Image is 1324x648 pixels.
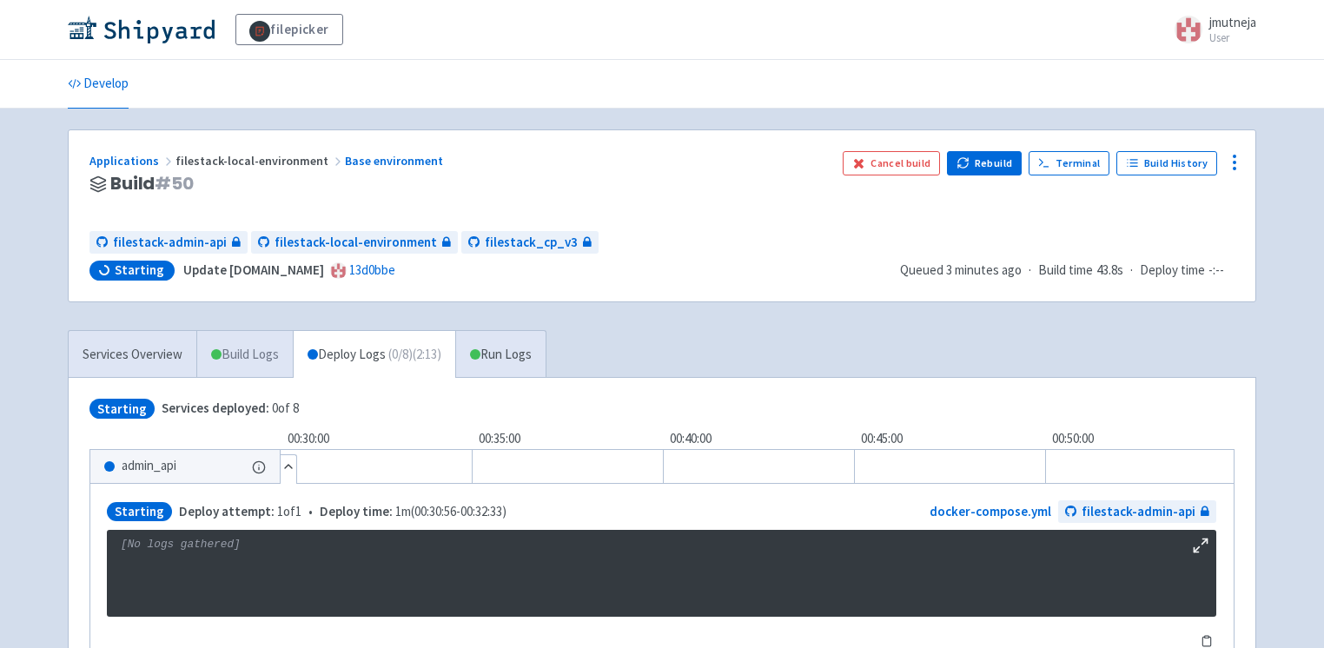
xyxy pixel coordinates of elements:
[89,231,248,255] a: filestack-admin-api
[1096,261,1123,281] span: 43.8s
[900,261,1235,281] div: · ·
[179,502,506,522] span: •
[472,429,663,449] div: 00:35:00
[1038,261,1093,281] span: Build time
[162,400,269,416] span: Services deployed:
[947,151,1022,175] button: Rebuild
[1045,429,1236,449] div: 00:50:00
[107,502,172,522] span: Starting
[110,174,194,194] span: Build
[68,60,129,109] a: Develop
[1082,502,1195,522] span: filestack-admin-api
[388,345,441,365] span: ( 0 / 8 ) (2:13)
[175,153,345,169] span: filestack-local-environment
[1058,500,1216,524] a: filestack-admin-api
[1140,261,1205,281] span: Deploy time
[235,14,343,45] a: filepicker
[349,261,395,278] a: 13d0bbe
[946,261,1022,278] time: 3 minutes ago
[1164,16,1256,43] a: jmutneja User
[275,233,437,253] span: filestack-local-environment
[854,429,1045,449] div: 00:45:00
[320,503,393,519] span: Deploy time:
[663,429,854,449] div: 00:40:00
[320,502,506,522] span: 1m ( 00:30:56 - 00:32:33 )
[115,261,164,279] span: Starting
[293,331,455,379] a: Deploy Logs (0/8)(2:13)
[1192,537,1209,554] button: Maximize log window
[1209,14,1256,30] span: jmutneja
[281,429,472,449] div: 00:30:00
[251,231,458,255] a: filestack-local-environment
[930,503,1051,519] a: docker-compose.yml
[155,171,194,195] span: # 50
[68,16,215,43] img: Shipyard logo
[69,331,196,379] a: Services Overview
[843,151,941,175] button: Cancel build
[162,399,299,419] span: 0 of 8
[900,261,1022,278] span: Queued
[121,537,1202,552] p: [No logs gathered]
[1029,151,1109,175] a: Terminal
[89,399,155,419] span: Starting
[89,153,175,169] a: Applications
[1209,32,1256,43] small: User
[461,231,599,255] a: filestack_cp_v3
[197,331,293,379] a: Build Logs
[179,503,275,519] span: Deploy attempt:
[183,261,324,278] strong: Update [DOMAIN_NAME]
[485,233,578,253] span: filestack_cp_v3
[179,502,301,522] span: 1 of 1
[455,331,546,379] a: Run Logs
[1208,261,1224,281] span: -:--
[122,456,176,476] span: admin_api
[1116,151,1217,175] a: Build History
[345,153,446,169] a: Base environment
[113,233,227,253] span: filestack-admin-api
